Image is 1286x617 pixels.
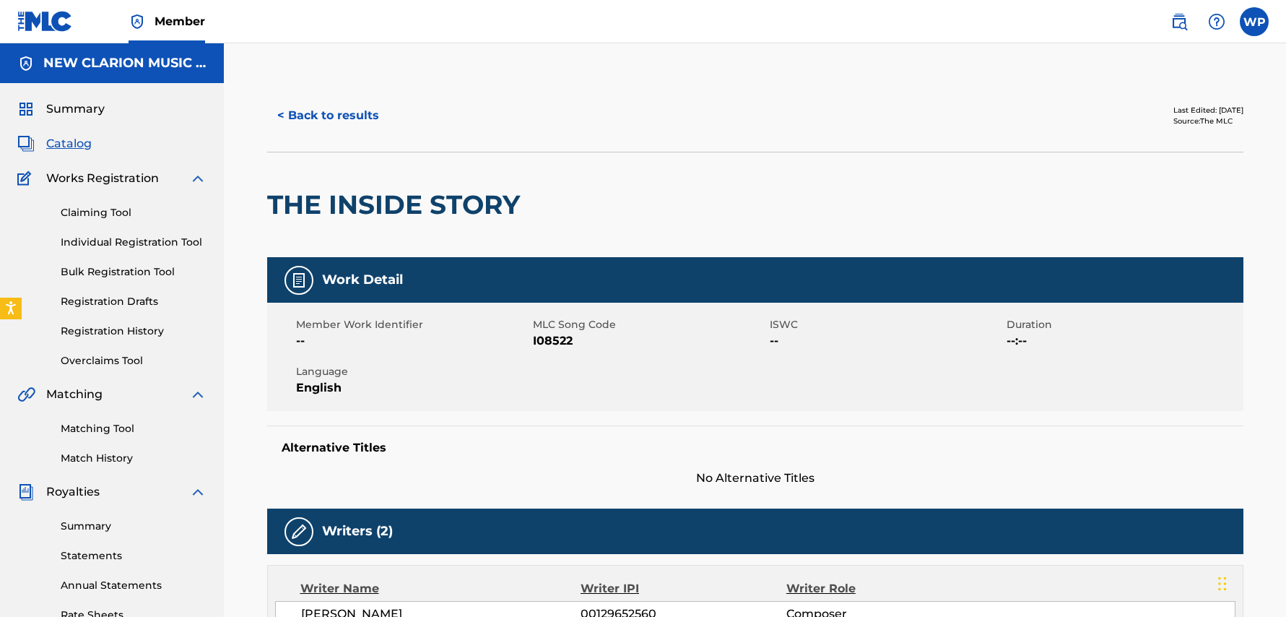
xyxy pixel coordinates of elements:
[46,386,103,403] span: Matching
[61,578,207,593] a: Annual Statements
[17,11,73,32] img: MLC Logo
[17,483,35,501] img: Royalties
[1202,7,1231,36] div: Help
[296,364,529,379] span: Language
[17,55,35,72] img: Accounts
[129,13,146,30] img: Top Rightsholder
[770,317,1003,332] span: ISWC
[61,294,207,309] a: Registration Drafts
[17,100,35,118] img: Summary
[17,135,35,152] img: Catalog
[267,470,1243,487] span: No Alternative Titles
[17,135,92,152] a: CatalogCatalog
[1007,317,1240,332] span: Duration
[46,135,92,152] span: Catalog
[189,386,207,403] img: expand
[17,386,35,403] img: Matching
[786,580,973,597] div: Writer Role
[17,170,36,187] img: Works Registration
[61,235,207,250] a: Individual Registration Tool
[46,170,159,187] span: Works Registration
[290,523,308,540] img: Writers
[46,100,105,118] span: Summary
[296,379,529,397] span: English
[1240,7,1269,36] div: User Menu
[61,353,207,368] a: Overclaims Tool
[189,483,207,501] img: expand
[189,170,207,187] img: expand
[267,189,527,221] h2: THE INSIDE STORY
[322,523,393,540] h5: Writers (2)
[61,324,207,339] a: Registration History
[1173,105,1243,116] div: Last Edited: [DATE]
[322,272,403,288] h5: Work Detail
[1170,13,1188,30] img: search
[43,55,207,72] h5: NEW CLARION MUSIC GROUP
[1173,116,1243,126] div: Source: The MLC
[533,332,766,350] span: I08522
[61,548,207,564] a: Statements
[282,441,1229,455] h5: Alternative Titles
[61,451,207,466] a: Match History
[1214,548,1286,617] iframe: Chat Widget
[296,317,529,332] span: Member Work Identifier
[17,100,105,118] a: SummarySummary
[1007,332,1240,350] span: --:--
[533,317,766,332] span: MLC Song Code
[267,98,389,134] button: < Back to results
[61,421,207,436] a: Matching Tool
[770,332,1003,350] span: --
[46,483,100,501] span: Royalties
[296,332,529,350] span: --
[290,272,308,289] img: Work Detail
[1208,13,1225,30] img: help
[300,580,581,597] div: Writer Name
[1165,7,1194,36] a: Public Search
[1218,562,1227,605] div: Drag
[1246,398,1286,517] iframe: Resource Center
[61,519,207,534] a: Summary
[61,264,207,280] a: Bulk Registration Tool
[155,13,205,30] span: Member
[61,205,207,220] a: Claiming Tool
[581,580,786,597] div: Writer IPI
